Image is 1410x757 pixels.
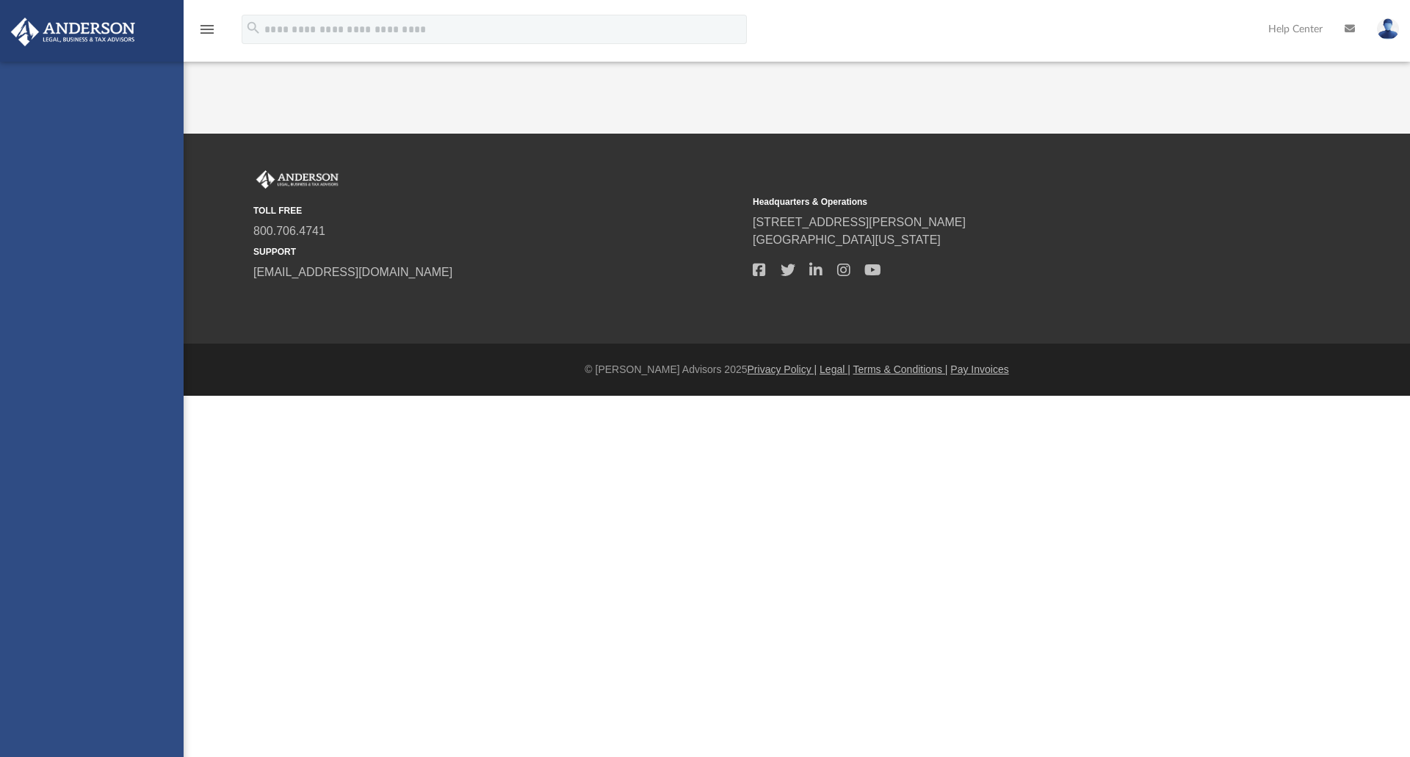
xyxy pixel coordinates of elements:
img: Anderson Advisors Platinum Portal [253,170,341,189]
a: 800.706.4741 [253,225,325,237]
small: Headquarters & Operations [753,195,1242,209]
a: menu [198,28,216,38]
a: [GEOGRAPHIC_DATA][US_STATE] [753,233,941,246]
i: search [245,20,261,36]
a: [EMAIL_ADDRESS][DOMAIN_NAME] [253,266,452,278]
img: Anderson Advisors Platinum Portal [7,18,140,46]
a: Privacy Policy | [748,363,817,375]
div: © [PERSON_NAME] Advisors 2025 [184,362,1410,377]
small: SUPPORT [253,245,742,258]
small: TOLL FREE [253,204,742,217]
a: Terms & Conditions | [853,363,948,375]
i: menu [198,21,216,38]
a: Pay Invoices [950,363,1008,375]
a: Legal | [820,363,850,375]
img: User Pic [1377,18,1399,40]
a: [STREET_ADDRESS][PERSON_NAME] [753,216,966,228]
